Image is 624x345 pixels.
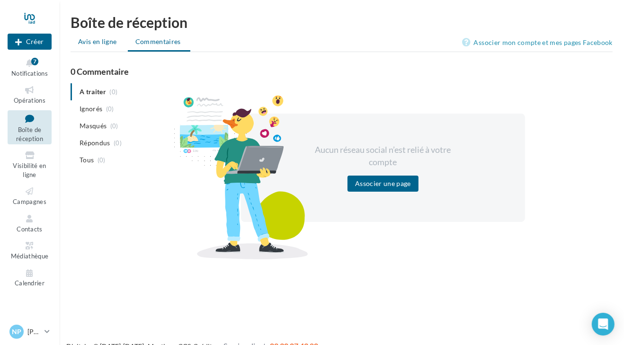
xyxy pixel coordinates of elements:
[71,15,613,29] div: Boîte de réception
[27,327,41,336] p: [PERSON_NAME]
[8,34,52,50] div: Nouvelle campagne
[98,156,106,164] span: (0)
[11,70,48,77] span: Notifications
[16,126,43,142] span: Boîte de réception
[80,121,107,131] span: Masqués
[8,323,52,341] a: NP [PERSON_NAME]
[15,280,45,287] span: Calendrier
[8,34,52,50] button: Créer
[13,162,46,178] span: Visibilité en ligne
[31,58,38,65] div: 7
[8,184,52,207] a: Campagnes
[110,122,118,130] span: (0)
[8,56,52,79] button: Notifications 7
[17,225,43,233] span: Contacts
[315,144,451,167] span: Aucun réseau social n’est relié à votre compte
[80,104,102,114] span: Ignorés
[14,97,45,104] span: Opérations
[8,148,52,180] a: Visibilité en ligne
[12,327,21,336] span: NP
[80,155,94,165] span: Tous
[592,313,615,336] div: Open Intercom Messenger
[8,239,52,262] a: Médiathèque
[463,37,613,48] a: Associer mon compte et mes pages Facebook
[348,176,419,192] button: Associer une page
[80,138,110,148] span: Répondus
[106,105,114,113] span: (0)
[71,67,613,76] div: 0 Commentaire
[13,198,46,205] span: Campagnes
[8,266,52,289] a: Calendrier
[8,212,52,235] a: Contacts
[78,37,117,46] span: Avis en ligne
[8,83,52,106] a: Opérations
[8,110,52,145] a: Boîte de réception
[11,252,49,260] span: Médiathèque
[114,139,122,147] span: (0)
